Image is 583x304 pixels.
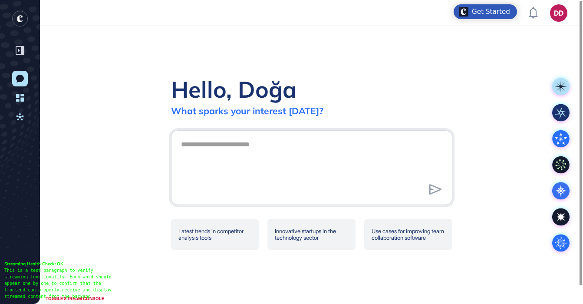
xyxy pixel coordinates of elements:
[454,4,517,19] div: Open Get Started checklist
[550,4,567,22] button: DD
[267,219,356,250] div: Innovative startups in the technology sector
[171,105,323,116] div: What sparks your interest [DATE]?
[472,7,510,16] div: Get Started
[12,11,28,26] div: entrapeer-logo
[459,7,468,17] img: launcher-image-alternative-text
[364,219,452,250] div: Use cases for improving team collaboration software
[171,219,259,250] div: Latest trends in competitor analysis tools
[43,293,106,304] div: TOGGLE STREAM CONSOLE
[171,75,296,103] div: Hello, Doğa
